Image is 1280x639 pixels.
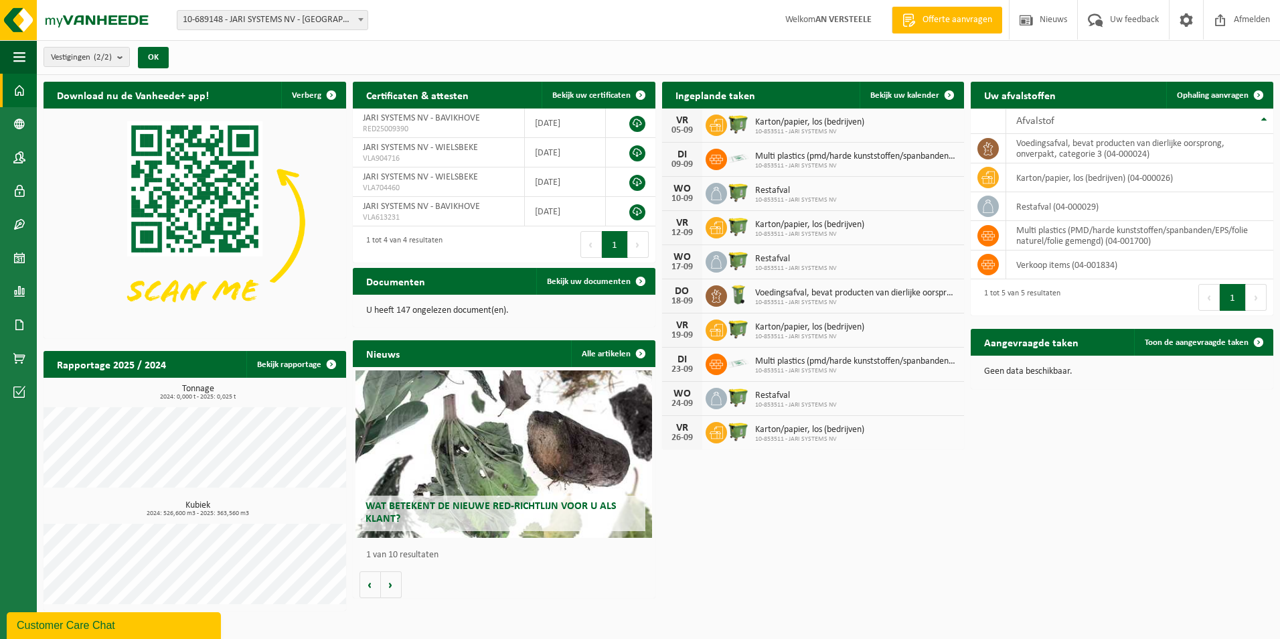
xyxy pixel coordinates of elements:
td: multi plastics (PMD/harde kunststoffen/spanbanden/EPS/folie naturel/folie gemengd) (04-001700) [1006,221,1273,251]
h2: Download nu de Vanheede+ app! [44,82,222,108]
div: WO [669,252,696,263]
a: Bekijk uw documenten [536,268,654,295]
img: LP-SK-00500-LPE-16 [727,352,750,374]
span: 2024: 0,000 t - 2025: 0,025 t [50,394,346,401]
button: Verberg [281,82,345,109]
div: 18-09 [669,297,696,306]
span: Karton/papier, los (bedrijven) [755,425,864,435]
span: Restafval [755,254,837,265]
a: Bekijk rapportage [246,351,345,378]
span: 10-853511 - JARI SYSTEMS NV [755,265,837,273]
span: Offerte aanvragen [919,13,995,27]
span: Multi plastics (pmd/harde kunststoffen/spanbanden/eps/folie naturel/folie gemeng... [755,151,958,162]
span: 10-853511 - JARI SYSTEMS NV [755,435,864,443]
img: WB-1100-HPE-GN-50 [727,215,750,238]
div: VR [669,423,696,433]
a: Ophaling aanvragen [1166,82,1272,109]
button: 1 [1220,284,1246,311]
button: 1 [602,231,628,258]
td: [DATE] [525,109,605,138]
span: Wat betekent de nieuwe RED-richtlijn voor u als klant? [366,501,617,524]
iframe: chat widget [7,610,224,639]
div: 05-09 [669,126,696,135]
td: restafval (04-000029) [1006,192,1273,221]
span: JARI SYSTEMS NV - WIELSBEKE [363,143,478,153]
div: 26-09 [669,433,696,443]
p: Geen data beschikbaar. [984,367,1260,376]
span: Karton/papier, los (bedrijven) [755,117,864,128]
img: WB-0140-HPE-GN-50 [727,283,750,306]
div: VR [669,115,696,126]
div: 24-09 [669,399,696,409]
span: 10-689148 - JARI SYSTEMS NV - BAVIKHOVE [177,10,368,30]
img: Download de VHEPlus App [44,109,346,336]
span: 10-853511 - JARI SYSTEMS NV [755,333,864,341]
span: Verberg [292,91,321,100]
div: 1 tot 4 van 4 resultaten [359,230,443,259]
img: WB-1100-HPE-GN-50 [727,249,750,272]
td: voedingsafval, bevat producten van dierlijke oorsprong, onverpakt, categorie 3 (04-000024) [1006,134,1273,163]
a: Alle artikelen [571,340,654,367]
h2: Documenten [353,268,438,294]
span: 10-853511 - JARI SYSTEMS NV [755,128,864,136]
span: VLA704460 [363,183,515,194]
div: 23-09 [669,365,696,374]
div: 19-09 [669,331,696,340]
a: Wat betekent de nieuwe RED-richtlijn voor u als klant? [355,370,652,538]
h3: Kubiek [50,501,346,517]
span: Toon de aangevraagde taken [1145,338,1249,347]
span: Ophaling aanvragen [1177,91,1249,100]
count: (2/2) [94,53,112,62]
span: JARI SYSTEMS NV - BAVIKHOVE [363,113,480,123]
h2: Nieuws [353,340,413,366]
span: Restafval [755,186,837,196]
div: WO [669,184,696,194]
span: Bekijk uw documenten [547,277,631,286]
button: Previous [1198,284,1220,311]
button: OK [138,47,169,68]
span: 10-853511 - JARI SYSTEMS NV [755,401,837,409]
span: RED25009390 [363,124,515,135]
div: 09-09 [669,160,696,169]
span: Afvalstof [1016,116,1054,127]
div: DI [669,354,696,365]
h2: Uw afvalstoffen [971,82,1069,108]
td: verkoop items (04-001834) [1006,251,1273,279]
span: VLA613231 [363,212,515,223]
button: Volgende [381,571,402,598]
div: 17-09 [669,263,696,272]
h2: Certificaten & attesten [353,82,482,108]
span: Bekijk uw kalender [870,91,939,100]
button: Next [628,231,649,258]
span: 2024: 526,600 m3 - 2025: 363,560 m3 [50,510,346,517]
div: VR [669,320,696,331]
a: Offerte aanvragen [892,7,1002,33]
img: WB-1100-HPE-GN-50 [727,386,750,409]
span: 10-853511 - JARI SYSTEMS NV [755,162,958,170]
span: Karton/papier, los (bedrijven) [755,220,864,230]
span: 10-853511 - JARI SYSTEMS NV [755,299,958,307]
a: Toon de aangevraagde taken [1134,329,1272,356]
button: Vestigingen(2/2) [44,47,130,67]
h2: Ingeplande taken [662,82,769,108]
img: WB-1100-HPE-GN-50 [727,420,750,443]
h2: Aangevraagde taken [971,329,1092,355]
span: 10-689148 - JARI SYSTEMS NV - BAVIKHOVE [177,11,368,29]
div: DO [669,286,696,297]
h3: Tonnage [50,384,346,401]
span: JARI SYSTEMS NV - BAVIKHOVE [363,202,480,212]
span: 10-853511 - JARI SYSTEMS NV [755,196,837,204]
td: [DATE] [525,138,605,167]
td: karton/papier, los (bedrijven) (04-000026) [1006,163,1273,192]
span: VLA904716 [363,153,515,164]
td: [DATE] [525,197,605,226]
img: LP-SK-00500-LPE-16 [727,147,750,169]
span: Restafval [755,390,837,401]
button: Next [1246,284,1267,311]
a: Bekijk uw certificaten [542,82,654,109]
p: 1 van 10 resultaten [366,551,649,560]
div: DI [669,149,696,160]
p: U heeft 147 ongelezen document(en). [366,306,642,315]
span: JARI SYSTEMS NV - WIELSBEKE [363,172,478,182]
a: Bekijk uw kalender [860,82,963,109]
